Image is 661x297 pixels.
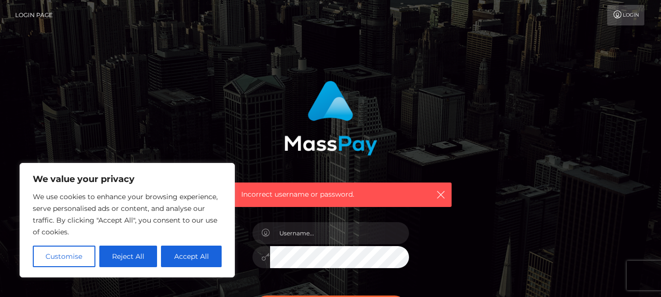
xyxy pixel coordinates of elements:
input: Username... [270,222,409,244]
button: Customise [33,246,95,267]
p: We value your privacy [33,173,222,185]
button: Accept All [161,246,222,267]
a: Login Page [15,5,53,25]
span: Incorrect username or password. [241,189,420,200]
p: We use cookies to enhance your browsing experience, serve personalised ads or content, and analys... [33,191,222,238]
a: Login [607,5,644,25]
img: MassPay Login [284,81,377,156]
button: Reject All [99,246,158,267]
div: We value your privacy [20,163,235,277]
